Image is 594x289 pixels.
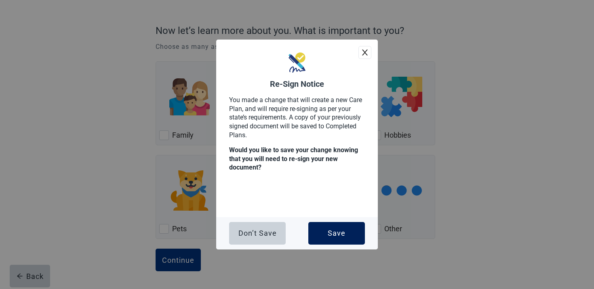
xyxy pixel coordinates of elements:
[229,96,365,139] p: You made a change that will create a new Care Plan, and will require re-signing as per your state...
[238,229,277,237] div: Don’t Save
[328,229,345,237] div: Save
[229,222,286,245] button: Don’t Save
[358,46,371,59] button: close
[229,146,365,172] p: Would you like to save your change knowing that you will need to re-sign your new document?
[361,48,369,57] span: close
[308,222,365,245] button: Save
[289,52,305,73] img: Contract
[229,79,365,89] h2: Re-Sign Notice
